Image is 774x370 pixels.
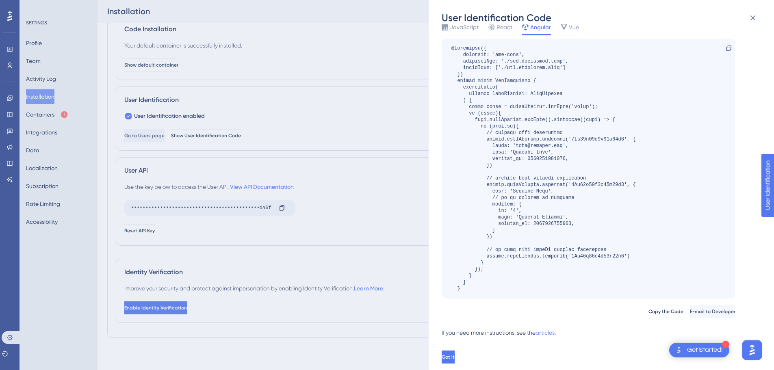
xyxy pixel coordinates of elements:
span: User Identification [7,2,56,12]
div: User Identification Code [442,11,763,24]
span: E-mail to Developer [690,308,735,315]
img: launcher-image-alternative-text [674,345,684,355]
a: articles. [536,328,556,344]
span: Angular [530,22,551,32]
span: JavaScript [450,22,479,32]
div: @Loremipsu({ dolorsit: 'ame-cons', adipisciNge: './sed.doeiusmod.temp', incidIdun: ['./utl.etdolo... [451,45,636,292]
span: Copy the Code [648,308,683,315]
div: Get Started! [687,346,723,355]
button: Got it [442,351,455,364]
button: Copy the Code [648,305,683,318]
span: Got it [442,354,455,360]
button: E-mail to Developer [690,305,735,318]
div: 1 [722,341,729,348]
div: Open Get Started! checklist, remaining modules: 1 [669,343,729,357]
span: React [496,22,512,32]
iframe: UserGuiding AI Assistant Launcher [740,338,764,362]
span: Vue [569,22,579,32]
div: If you need more instructions, see the [442,328,536,338]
